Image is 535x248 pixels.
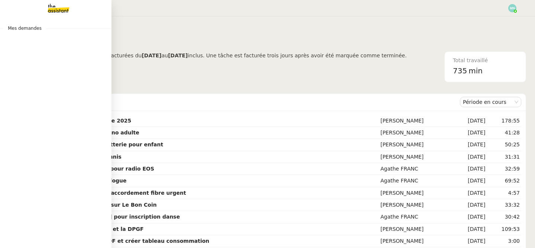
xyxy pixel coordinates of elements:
span: min [468,65,483,77]
strong: Contacter Orange pour raccordement fibre urgent [39,190,186,196]
td: [DATE] [454,139,487,151]
td: [DATE] [454,235,487,247]
td: 3:00 [487,235,521,247]
td: Agathe FRANC [379,211,454,223]
td: [PERSON_NAME] [379,127,454,139]
td: 50:25 [487,139,521,151]
td: Agathe FRANC [379,175,454,187]
td: 109:53 [487,223,521,235]
td: 4:57 [487,187,521,199]
td: [DATE] [454,187,487,199]
img: svg [508,4,516,12]
div: Demandes [38,95,460,109]
strong: Vérifier abonnements EDF et créer tableau consommation [39,238,209,244]
td: [PERSON_NAME] [379,199,454,211]
td: 41:28 [487,127,521,139]
span: Mes demandes [3,25,46,32]
td: 69:52 [487,175,521,187]
td: [PERSON_NAME] [379,187,454,199]
td: [DATE] [454,151,487,163]
td: [PERSON_NAME] [379,151,454,163]
td: [DATE] [454,115,487,127]
b: [DATE] [142,53,161,58]
td: [DATE] [454,223,487,235]
td: [PERSON_NAME] [379,223,454,235]
td: [DATE] [454,199,487,211]
td: Agathe FRANC [379,163,454,175]
td: 32:59 [487,163,521,175]
div: Total travaillé [453,56,518,65]
td: [DATE] [454,175,487,187]
td: [DATE] [454,127,487,139]
span: au [162,53,168,58]
nz-select-item: Période en cours [463,97,518,107]
b: [DATE] [168,53,188,58]
span: inclus. Une tâche est facturée trois jours après avoir été marquée comme terminée. [188,53,406,58]
td: [PERSON_NAME] [379,139,454,151]
td: 30:42 [487,211,521,223]
td: 31:31 [487,151,521,163]
span: 735 [453,66,467,75]
td: [PERSON_NAME] [379,235,454,247]
td: 178:55 [487,115,521,127]
td: [DATE] [454,163,487,175]
td: [DATE] [454,211,487,223]
td: 33:32 [487,199,521,211]
td: [PERSON_NAME] [379,115,454,127]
